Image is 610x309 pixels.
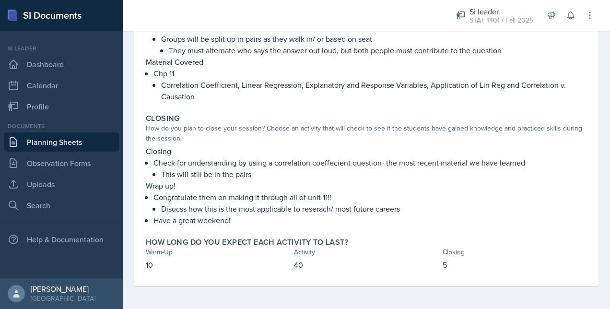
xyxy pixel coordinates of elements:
label: Closing [146,114,180,123]
a: Search [4,196,119,215]
p: 40 [294,259,438,271]
p: 10 [146,259,290,271]
p: Check for understanding by using a correlation coeffecient question- the most recent material we ... [153,157,587,168]
div: Documents [4,122,119,131]
p: They must alternate who says the answer out loud, but both people must contribute to the question [169,45,587,56]
a: Dashboard [4,55,119,74]
a: Planning Sheets [4,132,119,152]
p: Have a great weekend! [153,214,587,226]
p: Disucss how this is the most applicable to reserach/ most future careers [161,203,587,214]
label: How long do you expect each activity to last? [146,238,348,247]
a: Observation Forms [4,154,119,173]
p: 5 [443,259,587,271]
p: Wrap up! [146,180,587,191]
p: Material Covered [146,56,587,68]
p: Groups will be split up in pairs as they walk in/ or based on seat [161,33,587,45]
a: Profile [4,97,119,116]
div: [GEOGRAPHIC_DATA] [31,294,95,303]
div: [PERSON_NAME] [31,284,95,294]
div: Closing [443,247,587,257]
div: Warm-Up [146,247,290,257]
div: Si leader [469,6,533,17]
div: Activity [294,247,438,257]
p: Congratulate them on making it through all of unit 11!! [153,191,587,203]
div: STAT 1401 / Fall 2025 [469,15,533,25]
div: How do you plan to close your session? Choose an activity that will check to see if the students ... [146,123,587,143]
div: Si leader [4,44,119,53]
p: This will still be in the pairs [161,168,587,180]
p: Closing [146,145,587,157]
p: Correlation Coefficient, Linear Regression, Explanatory and Response Variables, Application of Li... [161,79,587,102]
div: Help & Documentation [4,230,119,249]
a: Uploads [4,175,119,194]
p: Chp 11 [153,68,587,79]
a: Calendar [4,76,119,95]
